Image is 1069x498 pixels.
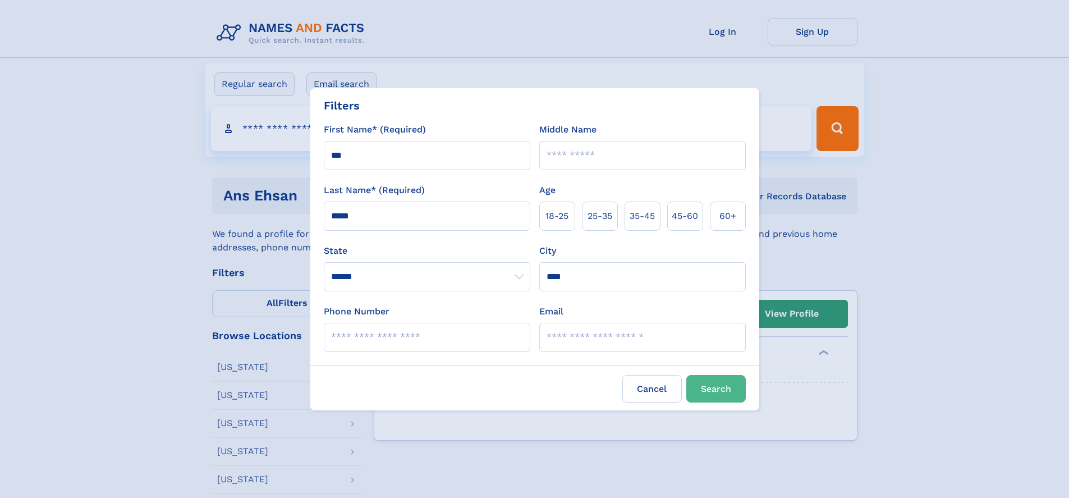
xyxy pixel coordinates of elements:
[539,184,556,197] label: Age
[324,97,360,114] div: Filters
[324,184,425,197] label: Last Name* (Required)
[539,305,563,318] label: Email
[324,305,389,318] label: Phone Number
[324,123,426,136] label: First Name* (Required)
[672,209,698,223] span: 45‑60
[686,375,746,403] button: Search
[545,209,568,223] span: 18‑25
[630,209,655,223] span: 35‑45
[719,209,736,223] span: 60+
[539,123,597,136] label: Middle Name
[622,375,682,403] label: Cancel
[324,244,530,258] label: State
[539,244,556,258] label: City
[588,209,612,223] span: 25‑35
